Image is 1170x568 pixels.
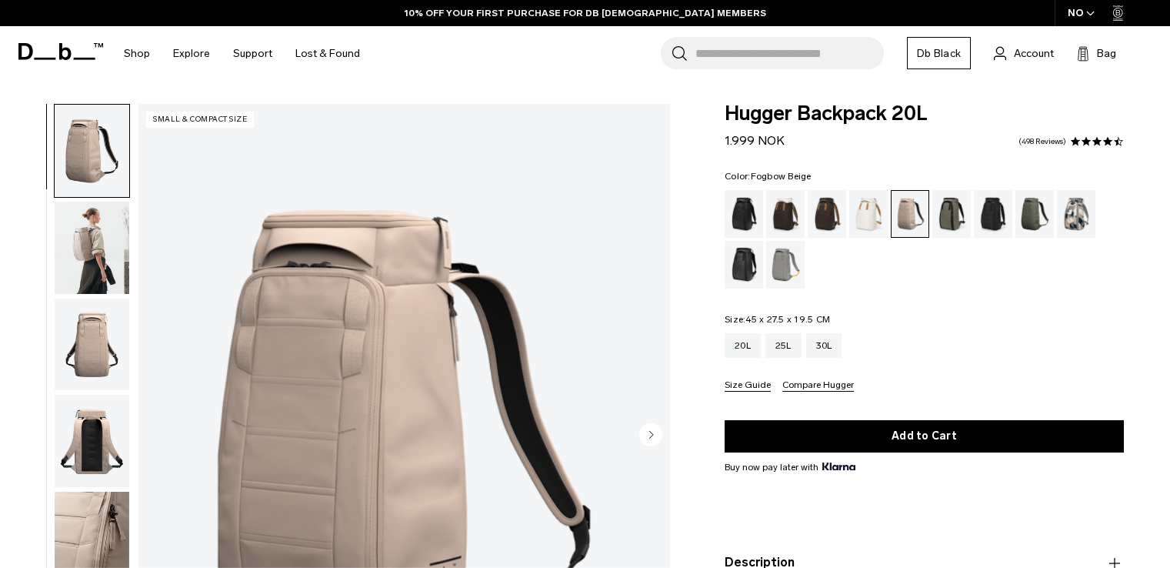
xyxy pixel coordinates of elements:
[766,241,805,289] a: Sand Grey
[1015,190,1054,238] a: Moss Green
[766,190,805,238] a: Cappuccino
[782,380,854,392] button: Compare Hugger
[891,190,929,238] a: Fogbow Beige
[405,6,766,20] a: 10% OFF YOUR FIRST PURCHASE FOR DB [DEMOGRAPHIC_DATA] MEMBERS
[751,171,812,182] span: Fogbow Beige
[725,104,1124,124] span: Hugger Backpack 20L
[725,420,1124,453] button: Add to Cart
[112,26,372,81] nav: Main Navigation
[55,105,129,197] img: Hugger Backpack 20L Fogbow Beige
[1018,138,1066,145] a: 498 reviews
[54,201,130,295] button: Hugger Backpack 20L Fogbow Beige
[725,190,763,238] a: Black Out
[806,333,842,358] a: 30L
[725,172,812,181] legend: Color:
[54,104,130,198] button: Hugger Backpack 20L Fogbow Beige
[907,37,971,69] a: Db Black
[994,44,1054,62] a: Account
[932,190,971,238] a: Forest Green
[725,460,855,474] span: Buy now pay later with
[124,26,150,81] a: Shop
[146,112,254,128] p: Small & Compact Size
[1057,190,1095,238] a: Line Cluster
[55,299,129,391] img: Hugger Backpack 20L Fogbow Beige
[1097,45,1116,62] span: Bag
[808,190,846,238] a: Espresso
[55,202,129,294] img: Hugger Backpack 20L Fogbow Beige
[725,380,771,392] button: Size Guide
[765,333,802,358] a: 25L
[974,190,1012,238] a: Charcoal Grey
[54,298,130,392] button: Hugger Backpack 20L Fogbow Beige
[725,333,761,358] a: 20L
[173,26,210,81] a: Explore
[1014,45,1054,62] span: Account
[725,315,830,324] legend: Size:
[745,314,830,325] span: 45 x 27.5 x 19.5 CM
[849,190,888,238] a: Oatmilk
[725,133,785,148] span: 1.999 NOK
[55,395,129,487] img: Hugger Backpack 20L Fogbow Beige
[725,241,763,289] a: Reflective Black
[54,394,130,488] button: Hugger Backpack 20L Fogbow Beige
[822,463,855,470] img: {"height" => 20, "alt" => "Klarna"}
[233,26,272,81] a: Support
[1077,44,1116,62] button: Bag
[295,26,360,81] a: Lost & Found
[639,423,662,449] button: Next slide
